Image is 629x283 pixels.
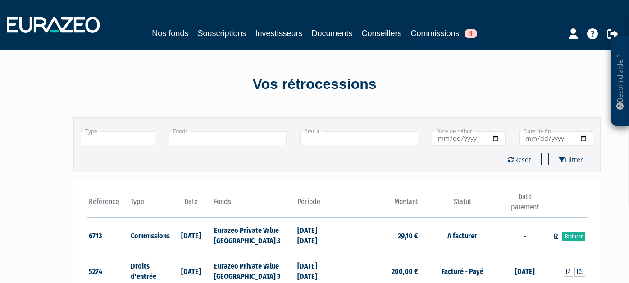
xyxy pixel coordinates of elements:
[197,27,246,40] a: Souscriptions
[170,218,212,253] td: [DATE]
[87,218,128,253] td: 6713
[87,192,128,218] th: Référence
[295,218,337,253] td: [DATE] [DATE]
[312,27,353,40] a: Documents
[170,192,212,218] th: Date
[420,192,504,218] th: Statut
[497,153,542,165] button: Reset
[504,218,546,253] td: -
[58,74,571,95] div: Vos rétrocessions
[562,232,585,241] a: Facturer
[128,218,170,253] td: Commissions
[465,29,477,38] span: 1
[411,27,477,41] a: Commissions1
[337,192,420,218] th: Montant
[212,218,295,253] td: Eurazeo Private Value [GEOGRAPHIC_DATA] 3
[615,41,625,122] p: Besoin d'aide ?
[420,218,504,253] td: A facturer
[362,27,402,40] a: Conseillers
[548,153,593,165] button: Filtrer
[504,192,546,218] th: Date paiement
[7,17,100,33] img: 1732889491-logotype_eurazeo_blanc_rvb.png
[128,192,170,218] th: Type
[337,218,420,253] td: 29,10 €
[255,27,302,40] a: Investisseurs
[152,27,188,40] a: Nos fonds
[295,192,337,218] th: Période
[212,192,295,218] th: Fonds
